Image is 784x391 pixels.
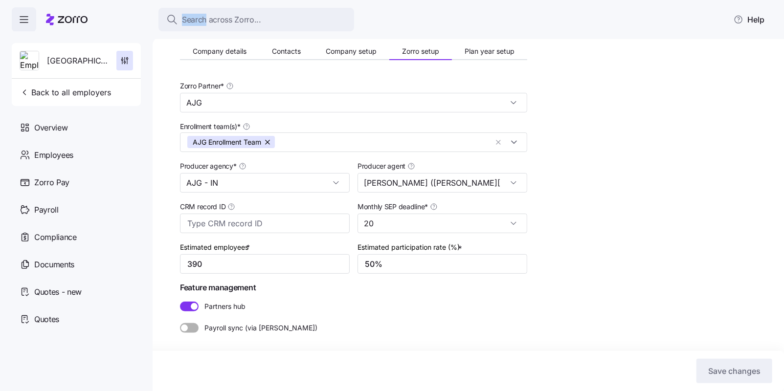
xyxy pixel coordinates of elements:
[402,48,439,55] span: Zorro setup
[180,214,350,233] input: Type CRM record ID
[158,8,354,31] button: Search across Zorro...
[726,10,772,29] button: Help
[34,259,74,271] span: Documents
[12,196,141,223] a: Payroll
[696,359,772,383] button: Save changes
[12,278,141,305] a: Quotes - new
[12,169,141,196] a: Zorro Pay
[734,14,764,25] span: Help
[708,365,761,377] span: Save changes
[47,55,109,67] span: [GEOGRAPHIC_DATA]
[180,202,225,212] span: CRM record ID
[34,204,59,216] span: Payroll
[199,323,317,333] span: Payroll sync (via [PERSON_NAME])
[180,173,350,193] input: Select a producer agency
[34,286,82,298] span: Quotes - new
[180,81,224,91] span: Zorro Partner *
[465,48,515,55] span: Plan year setup
[12,251,141,278] a: Documents
[180,122,241,131] span: Enrollment team(s) *
[16,83,115,102] button: Back to all employers
[12,305,141,333] a: Quotes
[12,141,141,169] a: Employees
[358,254,527,274] input: Enter percent enrolled
[358,242,464,253] label: Estimated participation rate (%)
[358,161,405,171] span: Producer agent
[182,14,261,26] span: Search across Zorro...
[12,114,141,141] a: Overview
[358,214,527,233] input: Select the monthly SEP deadline
[20,51,39,71] img: Employer logo
[34,313,59,326] span: Quotes
[34,176,69,189] span: Zorro Pay
[12,223,141,251] a: Compliance
[272,48,301,55] span: Contacts
[180,282,527,294] span: Feature management
[193,48,246,55] span: Company details
[180,161,237,171] span: Producer agency *
[358,173,527,193] input: Select a producer agent
[34,231,77,243] span: Compliance
[358,202,428,212] span: Monthly SEP deadline *
[180,242,252,253] label: Estimated employees
[193,136,261,148] span: AJG Enrollment Team
[199,302,246,311] span: Partners hub
[180,254,350,274] input: Enter total employees
[20,87,111,98] span: Back to all employers
[34,122,67,134] span: Overview
[180,93,527,112] input: Select a partner
[34,149,73,161] span: Employees
[326,48,377,55] span: Company setup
